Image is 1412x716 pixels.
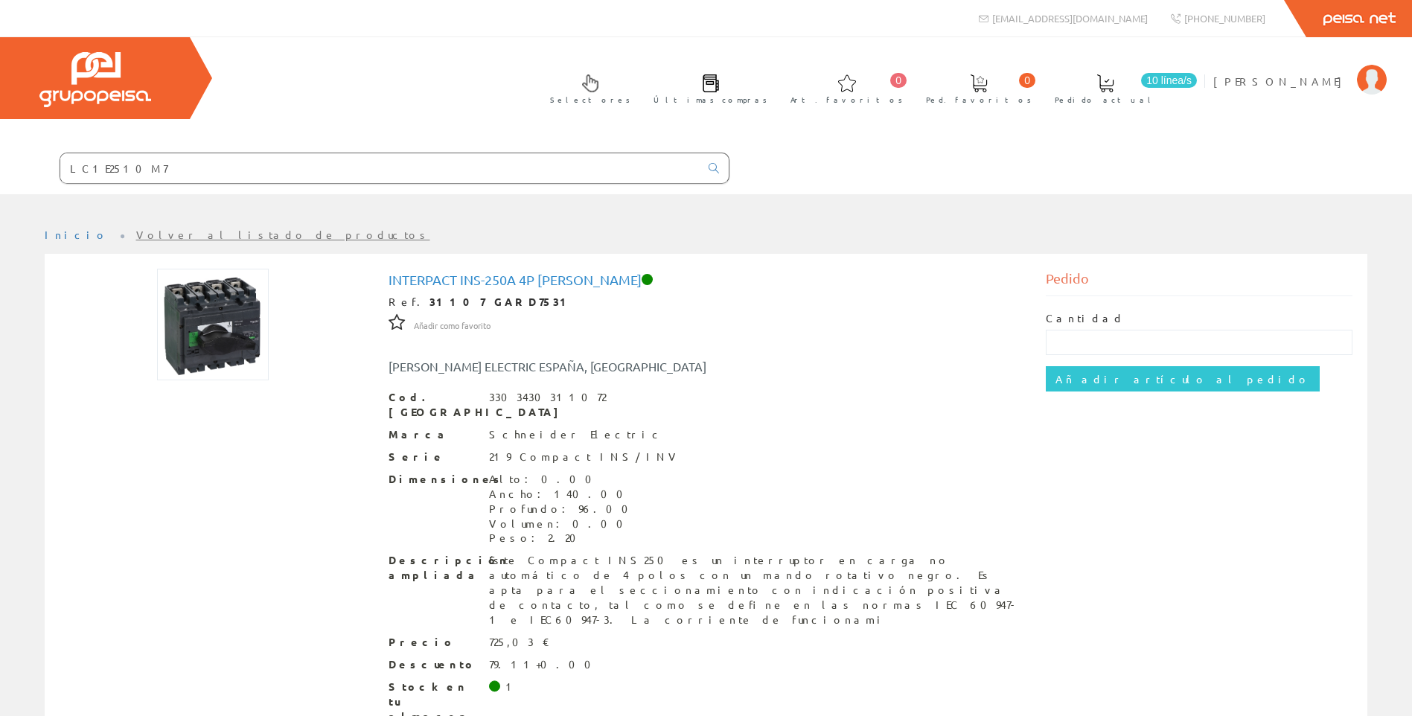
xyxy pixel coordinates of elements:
[654,92,767,107] span: Últimas compras
[389,295,1024,310] div: Ref.
[389,427,478,442] span: Marca
[1046,311,1125,326] label: Cantidad
[992,12,1148,25] span: [EMAIL_ADDRESS][DOMAIN_NAME]
[389,272,1024,287] h1: Interpact Ins-250a 4p [PERSON_NAME]
[489,553,1024,627] div: Este Compact INS250 es un interruptor en carga no automático de 4 polos con un mando rotativo neg...
[157,269,269,380] img: Foto artículo Interpact Ins-250a 4p Gardy (150x150)
[1046,366,1320,391] input: Añadir artículo al pedido
[489,450,680,464] div: 219 Compact INS/INV
[535,62,638,113] a: Selectores
[389,635,478,650] span: Precio
[389,657,478,672] span: Descuento
[414,318,491,331] a: Añadir como favorito
[136,228,430,241] a: Volver al listado de productos
[1046,269,1352,296] div: Pedido
[1055,92,1156,107] span: Pedido actual
[489,472,637,487] div: Alto: 0.00
[489,427,664,442] div: Schneider Electric
[1040,62,1201,113] a: 10 línea/s Pedido actual
[489,390,606,405] div: 3303430311072
[1213,74,1349,89] span: [PERSON_NAME]
[489,635,550,650] div: 725,03 €
[550,92,630,107] span: Selectores
[1213,62,1387,76] a: [PERSON_NAME]
[489,657,600,672] div: 79.11+0.00
[489,502,637,517] div: Profundo: 96.00
[1184,12,1265,25] span: [PHONE_NUMBER]
[639,62,775,113] a: Últimas compras
[389,390,478,420] span: Cod. [GEOGRAPHIC_DATA]
[489,531,637,546] div: Peso: 2.20
[429,295,573,308] strong: 31107 GARD7531
[389,553,478,583] span: Descripción ampliada
[414,320,491,332] span: Añadir como favorito
[890,73,907,88] span: 0
[926,92,1032,107] span: Ped. favoritos
[39,52,151,107] img: Grupo Peisa
[60,153,700,183] input: Buscar ...
[489,517,637,531] div: Volumen: 0.00
[1141,73,1197,88] span: 10 línea/s
[377,358,761,375] div: [PERSON_NAME] ELECTRIC ESPAÑA, [GEOGRAPHIC_DATA]
[45,228,108,241] a: Inicio
[790,92,903,107] span: Art. favoritos
[389,472,478,487] span: Dimensiones
[389,450,478,464] span: Serie
[489,487,637,502] div: Ancho: 140.00
[1019,73,1035,88] span: 0
[505,680,518,694] div: 1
